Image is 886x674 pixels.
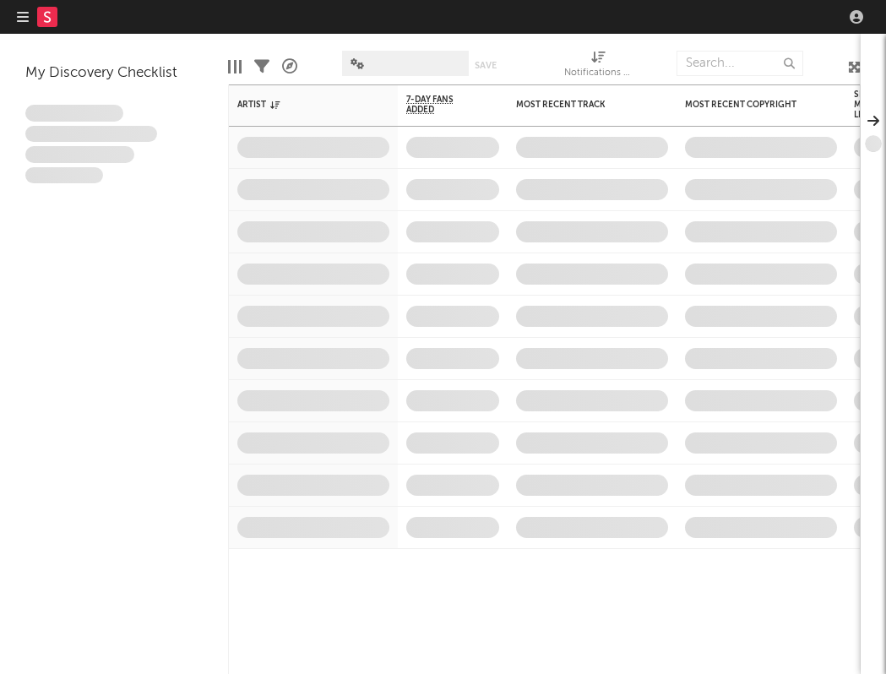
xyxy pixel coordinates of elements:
[516,100,643,110] div: Most Recent Track
[25,63,203,84] div: My Discovery Checklist
[406,95,474,115] span: 7-Day Fans Added
[25,105,123,122] span: Lorem ipsum dolor
[685,100,812,110] div: Most Recent Copyright
[282,42,297,91] div: A&R Pipeline
[254,42,269,91] div: Filters
[25,146,134,163] span: Praesent ac interdum
[228,42,242,91] div: Edit Columns
[677,51,803,76] input: Search...
[25,126,157,143] span: Integer aliquet in purus et
[475,61,497,70] button: Save
[25,167,103,184] span: Aliquam viverra
[564,63,632,84] div: Notifications (Artist)
[564,42,632,91] div: Notifications (Artist)
[237,100,364,110] div: Artist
